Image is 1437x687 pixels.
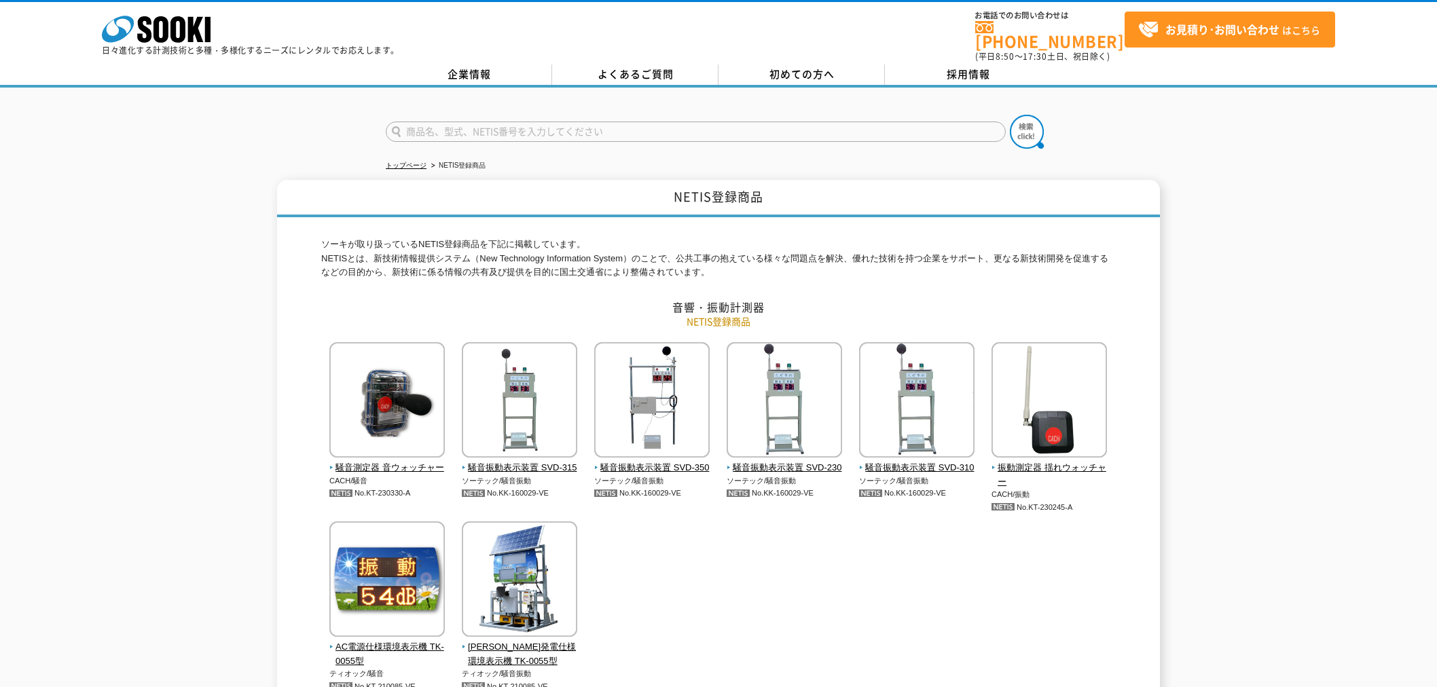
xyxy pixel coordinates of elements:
a: 初めての方へ [718,64,885,85]
a: 騒音振動表示装置 SVD-310 [859,448,975,475]
img: 騒音振動表示装置 SVD-310 [859,342,975,461]
p: NETIS登録商品 [321,314,1116,329]
span: はこちら [1138,20,1320,40]
p: No.KK-160029-VE [594,486,710,500]
a: よくあるご質問 [552,64,718,85]
span: 騒音振動表示装置 SVD-310 [859,461,975,475]
span: 17:30 [1023,50,1047,62]
p: 日々進化する計測技術と多種・多様化するニーズにレンタルでお応えします。 [102,46,399,54]
span: 初めての方へ [769,67,835,81]
span: 騒音振動表示装置 SVD-230 [727,461,843,475]
img: AC電源仕様環境表示機 TK-0055型 [329,521,445,640]
span: 振動測定器 揺れウォッチャー [992,461,1108,489]
p: No.KT-230245-A [992,500,1108,515]
span: 騒音振動表示装置 SVD-350 [594,461,710,475]
p: CACH/振動 [992,489,1108,500]
a: お見積り･お問い合わせはこちら [1125,12,1335,48]
a: トップページ [386,162,426,169]
img: 騒音振動表示装置 SVD-230 [727,342,842,461]
p: ティオック/騒音 [329,668,445,680]
p: ティオック/騒音振動 [462,668,578,680]
a: 企業情報 [386,64,552,85]
a: [PERSON_NAME]発電仕様環境表示機 TK-0055型 [462,627,578,668]
img: 騒音測定器 音ウォッチャー [329,342,445,461]
p: No.KT-230330-A [329,486,445,500]
p: No.KK-160029-VE [727,486,843,500]
input: 商品名、型式、NETIS番号を入力してください [386,122,1006,142]
img: 太陽光発電仕様環境表示機 TK-0055型 [462,521,577,640]
span: 騒音振動表示装置 SVD-315 [462,461,578,475]
strong: お見積り･お問い合わせ [1165,21,1279,37]
a: 採用情報 [885,64,1051,85]
img: btn_search.png [1010,115,1044,149]
img: 騒音振動表示装置 SVD-315 [462,342,577,461]
span: [PERSON_NAME]発電仕様環境表示機 TK-0055型 [462,640,578,669]
p: CACH/騒音 [329,475,445,487]
a: 騒音振動表示装置 SVD-230 [727,448,843,475]
p: ソーテック/騒音振動 [462,475,578,487]
a: 騒音測定器 音ウォッチャー [329,448,445,475]
span: お電話でのお問い合わせは [975,12,1125,20]
img: 騒音振動表示装置 SVD-350 [594,342,710,461]
span: (平日 ～ 土日、祝日除く) [975,50,1110,62]
p: ソーテック/騒音振動 [859,475,975,487]
p: ソーテック/騒音振動 [594,475,710,487]
a: 騒音振動表示装置 SVD-315 [462,448,578,475]
p: ソーテック/騒音振動 [727,475,843,487]
p: No.KK-160029-VE [859,486,975,500]
span: 8:50 [996,50,1015,62]
a: [PHONE_NUMBER] [975,21,1125,49]
p: ソーキが取り扱っているNETIS登録商品を下記に掲載しています。 NETISとは、新技術情報提供システム（New Technology Information System）のことで、公共工事の... [321,238,1116,280]
span: 騒音測定器 音ウォッチャー [329,461,445,475]
a: AC電源仕様環境表示機 TK-0055型 [329,627,445,668]
span: AC電源仕様環境表示機 TK-0055型 [329,640,445,669]
img: 振動測定器 揺れウォッチャー [992,342,1107,461]
h1: NETIS登録商品 [277,180,1160,217]
h2: 音響・振動計測器 [321,300,1116,314]
li: NETIS登録商品 [429,159,486,173]
a: 騒音振動表示装置 SVD-350 [594,448,710,475]
a: 振動測定器 揺れウォッチャー [992,448,1108,489]
p: No.KK-160029-VE [462,486,578,500]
